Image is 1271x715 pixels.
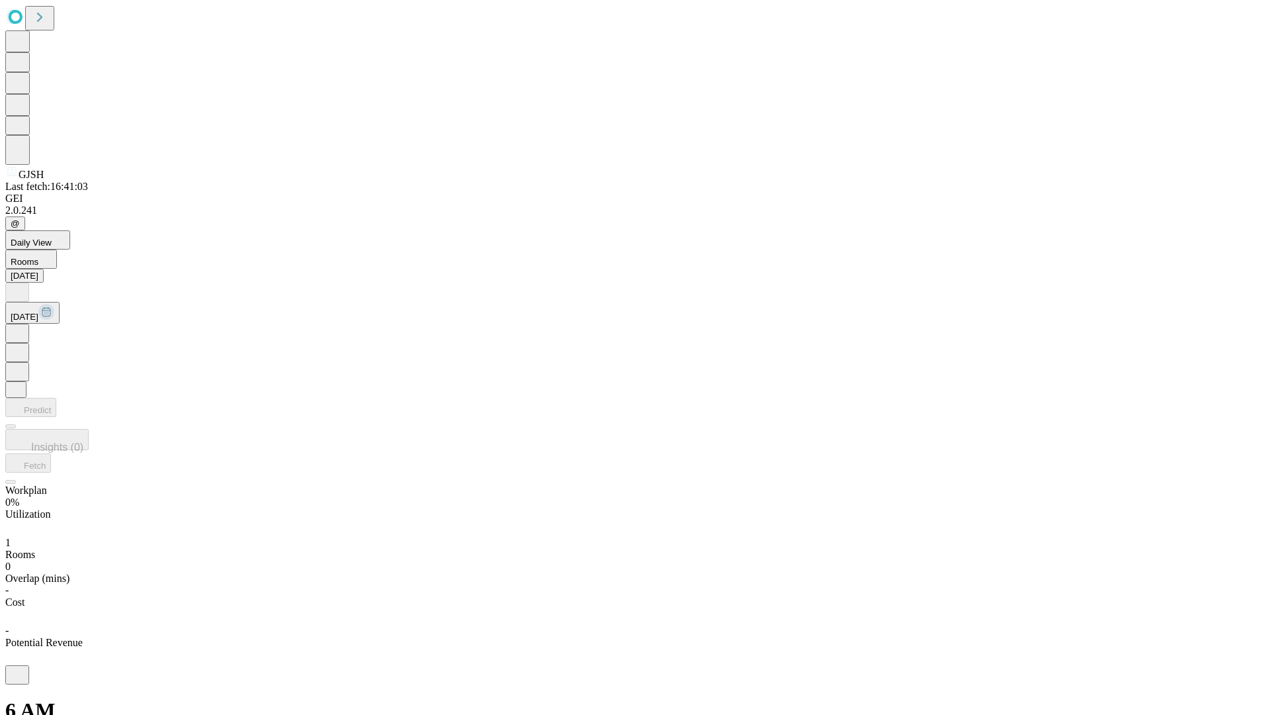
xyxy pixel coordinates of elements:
button: Rooms [5,250,57,269]
button: Daily View [5,230,70,250]
span: 0 [5,561,11,572]
span: - [5,625,9,636]
span: Workplan [5,485,47,496]
span: Insights (0) [31,442,83,453]
span: Overlap (mins) [5,573,70,584]
button: [DATE] [5,269,44,283]
button: Insights (0) [5,429,89,450]
span: Daily View [11,238,52,248]
button: @ [5,216,25,230]
span: Potential Revenue [5,637,83,648]
span: GJSH [19,169,44,180]
span: @ [11,218,20,228]
span: Cost [5,596,24,608]
div: GEI [5,193,1266,205]
span: Rooms [11,257,38,267]
span: Last fetch: 16:41:03 [5,181,88,192]
span: Utilization [5,508,50,520]
span: Rooms [5,549,35,560]
button: Fetch [5,453,51,473]
button: Predict [5,398,56,417]
span: 1 [5,537,11,548]
div: 2.0.241 [5,205,1266,216]
span: [DATE] [11,312,38,322]
span: 0% [5,497,19,508]
span: - [5,585,9,596]
button: [DATE] [5,302,60,324]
